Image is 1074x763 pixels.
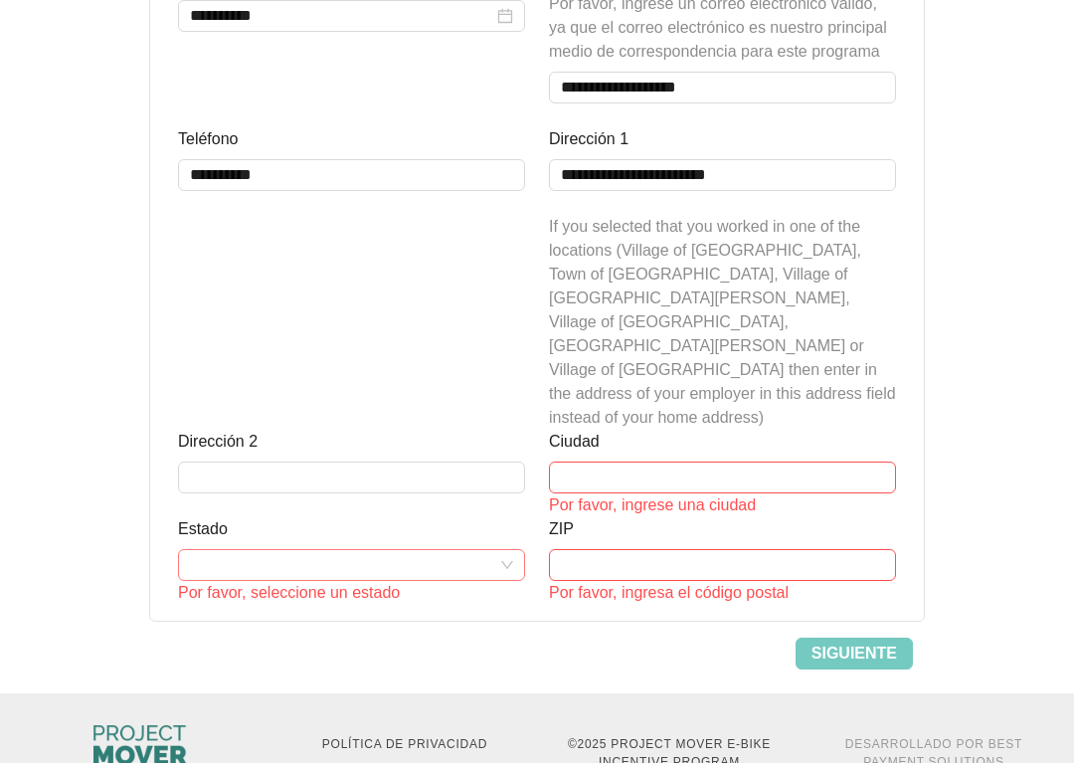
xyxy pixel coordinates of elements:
label: Estado [178,517,228,541]
label: Dirección 1 [549,127,628,151]
div: Por favor, seleccione un estado [178,581,525,605]
input: Teléfono [178,159,525,191]
input: Fecha de Nacimiento [190,4,493,28]
input: ZIP [549,549,896,581]
label: Dirección 2 [178,430,258,454]
span: Siguiente [811,642,897,666]
div: Por favor, ingrese una ciudad [549,493,896,517]
input: Ciudad [549,462,896,493]
label: ZIP [549,517,574,541]
label: Ciudad [549,430,600,454]
input: Dirección 1 [549,159,896,191]
a: Política de Privacidad [322,737,487,751]
span: If you selected that you worked in one of the locations (Village of [GEOGRAPHIC_DATA], Town of [G... [549,218,896,426]
div: Por favor, ingresa el código postal [549,581,896,605]
input: Dirección 2 [178,462,525,493]
button: Siguiente [796,638,913,669]
label: Teléfono [178,127,239,151]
